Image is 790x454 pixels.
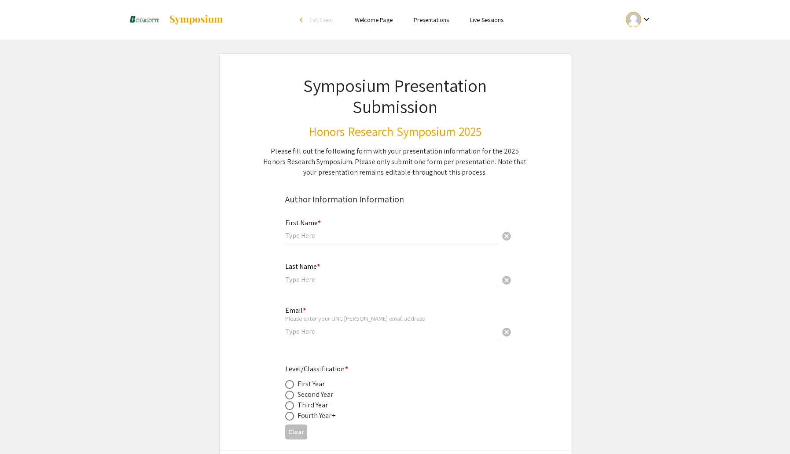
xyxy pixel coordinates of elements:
div: Second Year [298,389,334,400]
h3: Honors Research Symposium 2025 [262,124,528,139]
img: Honors Research Symposium 2025 [129,9,160,31]
button: Clear [498,322,515,340]
mat-label: Last Name [285,262,320,271]
span: cancel [501,231,512,242]
mat-label: First Name [285,218,321,227]
div: Author Information Information [285,193,505,206]
span: Exit Event [309,16,334,24]
input: Type Here [285,327,498,336]
a: Live Sessions [470,16,503,24]
button: Clear [285,425,307,439]
mat-label: Level/Classification [285,364,348,373]
img: Symposium by ForagerOne [169,15,224,25]
div: arrow_back_ios [300,17,305,22]
div: Third Year [298,400,328,410]
input: Type Here [285,275,498,284]
a: Presentations [414,16,449,24]
div: Please enter your UNC [PERSON_NAME] email address [285,315,498,322]
button: Expand account dropdown [617,10,661,29]
iframe: Chat [7,414,37,447]
span: cancel [501,327,512,337]
div: First Year [298,379,325,389]
div: Fourth Year+ [298,410,335,421]
a: Welcome Page [355,16,393,24]
mat-label: Email [285,306,306,315]
span: cancel [501,275,512,286]
button: Clear [498,271,515,289]
input: Type Here [285,231,498,240]
button: Clear [498,227,515,245]
h1: Symposium Presentation Submission [262,75,528,117]
a: Honors Research Symposium 2025 [129,9,224,31]
div: Please fill out the following form with your presentation information for the 2025 Honors Researc... [262,146,528,178]
mat-icon: Expand account dropdown [641,14,652,25]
